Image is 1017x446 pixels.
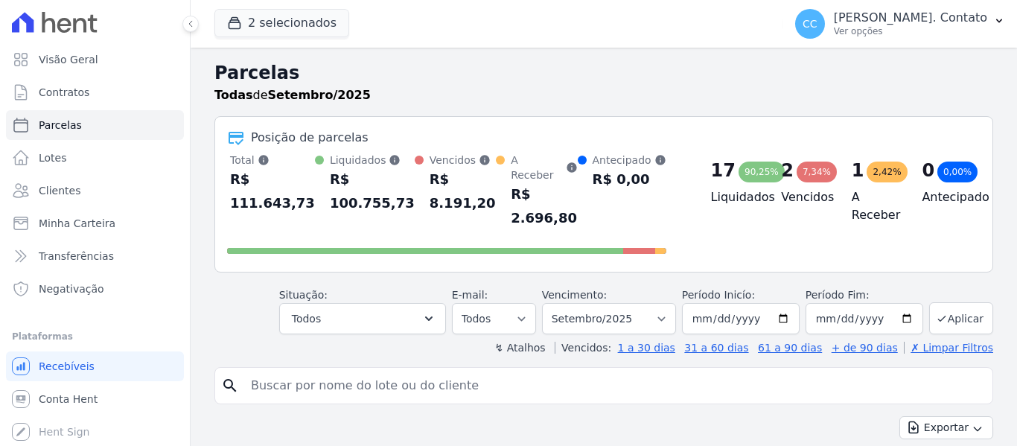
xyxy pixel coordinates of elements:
[39,281,104,296] span: Negativação
[39,249,114,264] span: Transferências
[214,88,253,102] strong: Todas
[803,19,817,29] span: CC
[6,110,184,140] a: Parcelas
[511,182,577,230] div: R$ 2.696,80
[832,342,898,354] a: + de 90 dias
[711,159,736,182] div: 17
[852,159,864,182] div: 1
[6,241,184,271] a: Transferências
[39,216,115,231] span: Minha Carteira
[852,188,899,224] h4: A Receber
[330,153,415,168] div: Liquidados
[39,359,95,374] span: Recebíveis
[6,351,184,381] a: Recebíveis
[251,129,369,147] div: Posição de parcelas
[542,289,607,301] label: Vencimento:
[214,86,371,104] p: de
[268,88,371,102] strong: Setembro/2025
[221,377,239,395] i: search
[929,302,993,334] button: Aplicar
[618,342,675,354] a: 1 a 30 dias
[739,162,785,182] div: 90,25%
[806,287,923,303] label: Período Fim:
[39,118,82,133] span: Parcelas
[937,162,978,182] div: 0,00%
[6,274,184,304] a: Negativação
[867,162,907,182] div: 2,42%
[214,60,993,86] h2: Parcelas
[279,303,446,334] button: Todos
[711,188,758,206] h4: Liquidados
[452,289,488,301] label: E-mail:
[430,153,496,168] div: Vencidos
[6,143,184,173] a: Lotes
[904,342,993,354] a: ✗ Limpar Filtros
[834,25,987,37] p: Ver opções
[230,153,315,168] div: Total
[330,168,415,215] div: R$ 100.755,73
[797,162,837,182] div: 7,34%
[6,208,184,238] a: Minha Carteira
[292,310,321,328] span: Todos
[781,188,828,206] h4: Vencidos
[39,183,80,198] span: Clientes
[922,159,934,182] div: 0
[6,45,184,74] a: Visão Geral
[899,416,993,439] button: Exportar
[230,168,315,215] div: R$ 111.643,73
[12,328,178,345] div: Plataformas
[511,153,577,182] div: A Receber
[39,52,98,67] span: Visão Geral
[39,85,89,100] span: Contratos
[242,371,986,401] input: Buscar por nome do lote ou do cliente
[279,289,328,301] label: Situação:
[783,3,1017,45] button: CC [PERSON_NAME]. Contato Ver opções
[758,342,822,354] a: 61 a 90 dias
[6,176,184,206] a: Clientes
[682,289,755,301] label: Período Inicío:
[922,188,969,206] h4: Antecipado
[494,342,545,354] label: ↯ Atalhos
[593,168,666,191] div: R$ 0,00
[6,384,184,414] a: Conta Hent
[39,392,98,407] span: Conta Hent
[684,342,748,354] a: 31 a 60 dias
[39,150,67,165] span: Lotes
[214,9,349,37] button: 2 selecionados
[781,159,794,182] div: 2
[593,153,666,168] div: Antecipado
[430,168,496,215] div: R$ 8.191,20
[555,342,611,354] label: Vencidos:
[834,10,987,25] p: [PERSON_NAME]. Contato
[6,77,184,107] a: Contratos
